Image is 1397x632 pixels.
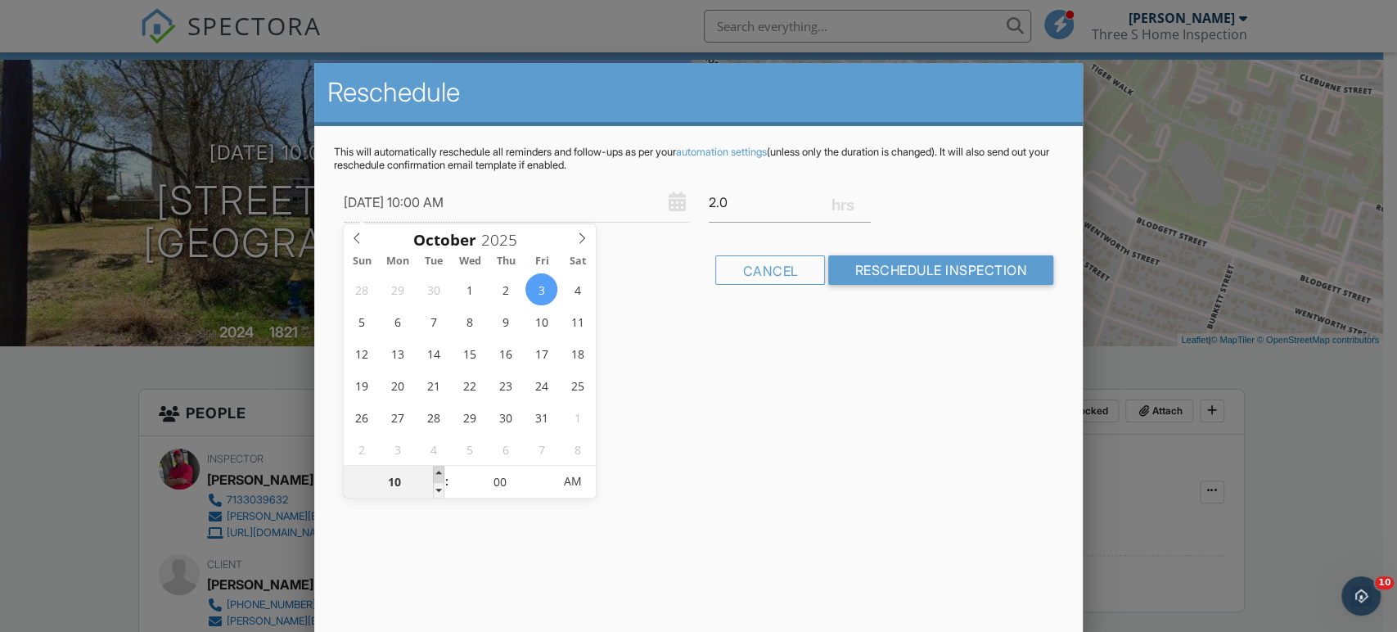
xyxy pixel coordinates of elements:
span: October 26, 2025 [345,401,377,433]
input: Reschedule Inspection [828,255,1053,285]
input: Scroll to increment [476,229,530,251]
input: Scroll to increment [344,466,444,499]
span: November 1, 2025 [561,401,593,433]
span: October 6, 2025 [381,305,413,337]
a: automation settings [676,146,767,158]
span: Sat [560,256,596,267]
span: October 10, 2025 [525,305,557,337]
span: October 13, 2025 [381,337,413,369]
span: October 30, 2025 [489,401,521,433]
span: October 3, 2025 [525,273,557,305]
span: November 2, 2025 [345,433,377,465]
span: Scroll to increment [413,232,476,248]
span: November 3, 2025 [381,433,413,465]
span: October 24, 2025 [525,369,557,401]
span: Tue [416,256,452,267]
span: October 21, 2025 [417,369,449,401]
span: October 20, 2025 [381,369,413,401]
span: October 31, 2025 [525,401,557,433]
span: Wed [452,256,488,267]
input: Scroll to increment [449,466,550,499]
span: November 4, 2025 [417,433,449,465]
span: October 25, 2025 [561,369,593,401]
p: This will automatically reschedule all reminders and follow-ups as per your (unless only the dura... [334,146,1063,172]
span: October 8, 2025 [453,305,485,337]
span: November 7, 2025 [525,433,557,465]
span: October 16, 2025 [489,337,521,369]
span: September 30, 2025 [417,273,449,305]
span: October 5, 2025 [345,305,377,337]
span: October 23, 2025 [489,369,521,401]
span: September 29, 2025 [381,273,413,305]
span: November 6, 2025 [489,433,521,465]
span: October 27, 2025 [381,401,413,433]
span: November 5, 2025 [453,433,485,465]
span: Mon [380,256,416,267]
span: October 2, 2025 [489,273,521,305]
span: October 19, 2025 [345,369,377,401]
iframe: Intercom live chat [1341,576,1381,616]
span: October 9, 2025 [489,305,521,337]
div: Cancel [715,255,825,285]
span: Thu [488,256,524,267]
span: October 4, 2025 [561,273,593,305]
h2: Reschedule [327,76,1070,109]
span: : [444,465,449,498]
span: October 15, 2025 [453,337,485,369]
span: October 29, 2025 [453,401,485,433]
span: November 8, 2025 [561,433,593,465]
span: Click to toggle [550,465,595,498]
span: October 7, 2025 [417,305,449,337]
span: October 12, 2025 [345,337,377,369]
span: October 17, 2025 [525,337,557,369]
span: October 28, 2025 [417,401,449,433]
span: October 22, 2025 [453,369,485,401]
span: October 18, 2025 [561,337,593,369]
span: October 1, 2025 [453,273,485,305]
span: Fri [524,256,560,267]
span: September 28, 2025 [345,273,377,305]
span: 10 [1375,576,1394,589]
span: October 11, 2025 [561,305,593,337]
span: Sun [344,256,380,267]
span: October 14, 2025 [417,337,449,369]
